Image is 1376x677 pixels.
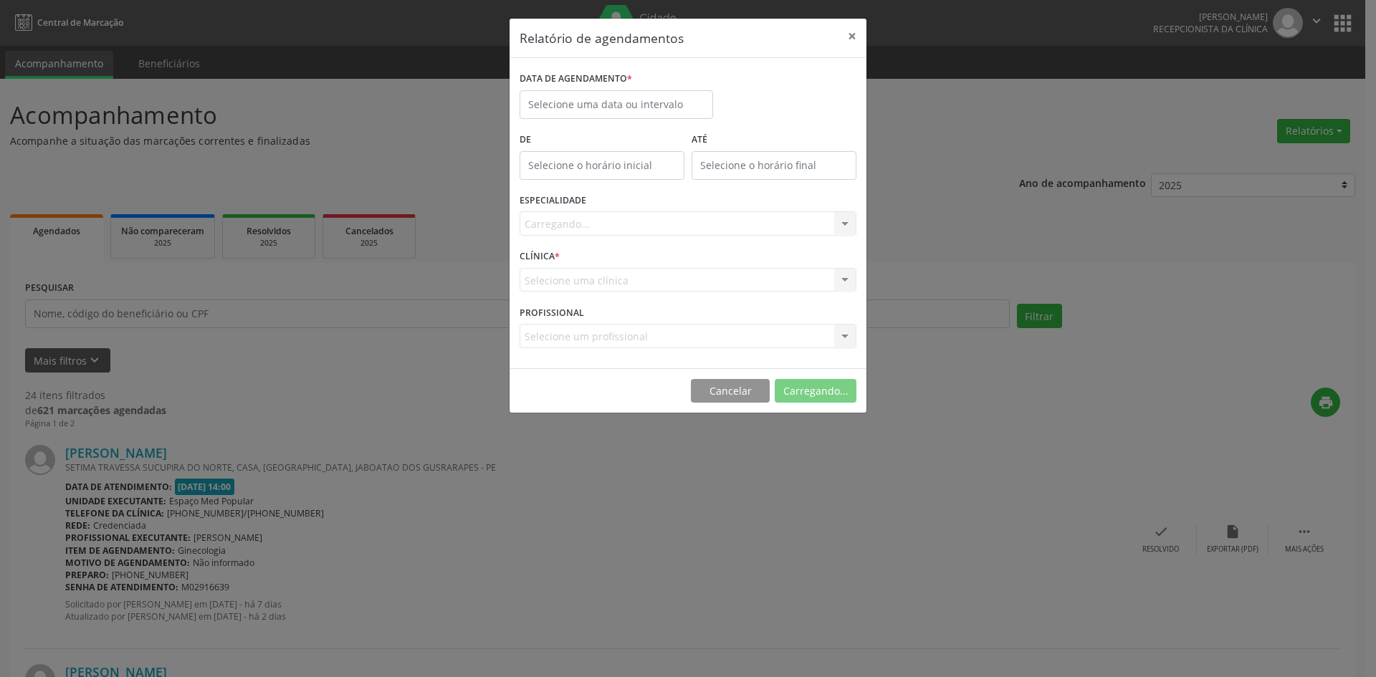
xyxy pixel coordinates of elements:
label: De [520,129,684,151]
label: ATÉ [692,129,856,151]
label: ESPECIALIDADE [520,190,586,212]
label: PROFISSIONAL [520,302,584,324]
label: CLÍNICA [520,246,560,268]
button: Close [838,19,866,54]
input: Selecione o horário inicial [520,151,684,180]
label: DATA DE AGENDAMENTO [520,68,632,90]
input: Selecione o horário final [692,151,856,180]
button: Carregando... [775,379,856,403]
button: Cancelar [691,379,770,403]
input: Selecione uma data ou intervalo [520,90,713,119]
h5: Relatório de agendamentos [520,29,684,47]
